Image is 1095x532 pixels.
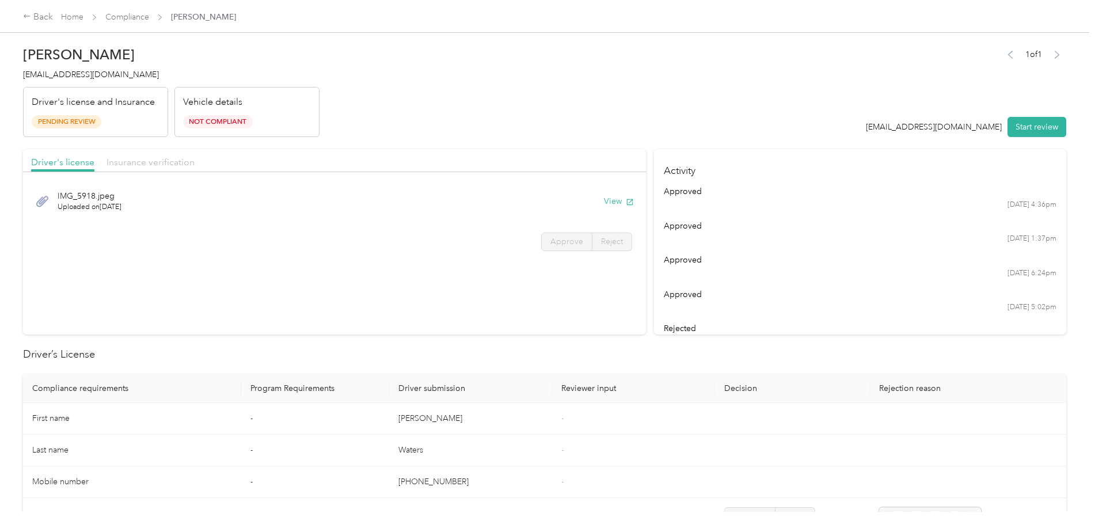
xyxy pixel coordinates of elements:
[1031,468,1095,532] iframe: Everlance-gr Chat Button Frame
[23,47,320,63] h2: [PERSON_NAME]
[389,435,552,466] td: Waters
[171,11,236,23] span: [PERSON_NAME]
[58,190,121,202] span: IMG_5918.jpeg
[866,121,1002,133] div: [EMAIL_ADDRESS][DOMAIN_NAME]
[1007,200,1056,210] time: [DATE] 4:36pm
[32,445,69,455] span: Last name
[664,185,1056,197] div: approved
[561,413,564,423] span: -
[1007,268,1056,279] time: [DATE] 6:24pm
[105,12,149,22] a: Compliance
[32,115,101,128] span: Pending Review
[32,96,155,109] p: Driver's license and Insurance
[31,157,94,168] span: Driver's license
[23,466,241,498] td: Mobile number
[107,157,195,168] span: Insurance verification
[389,374,552,403] th: Driver submission
[654,149,1066,185] h4: Activity
[664,322,1056,335] div: rejected
[715,374,870,403] th: Decision
[601,237,623,246] span: Reject
[23,374,241,403] th: Compliance requirements
[664,220,1056,232] div: approved
[23,435,241,466] td: Last name
[58,202,121,212] span: Uploaded on [DATE]
[604,195,634,207] button: View
[552,374,715,403] th: Reviewer input
[241,374,389,403] th: Program Requirements
[561,445,564,455] span: -
[32,413,70,423] span: First name
[1007,117,1066,137] button: Start review
[241,466,389,498] td: -
[241,435,389,466] td: -
[1025,48,1042,60] span: 1 of 1
[664,288,1056,301] div: approved
[183,96,242,109] p: Vehicle details
[561,511,564,521] span: -
[23,70,159,79] span: [EMAIL_ADDRESS][DOMAIN_NAME]
[784,511,806,521] span: Reject
[561,477,564,487] span: -
[23,403,241,435] td: First name
[32,511,128,521] span: Driver License expiration *
[389,403,552,435] td: [PERSON_NAME]
[61,12,83,22] a: Home
[183,115,253,128] span: Not Compliant
[1007,234,1056,244] time: [DATE] 1:37pm
[241,403,389,435] td: -
[1007,302,1056,313] time: [DATE] 5:02pm
[664,254,1056,266] div: approved
[550,237,583,246] span: Approve
[32,477,89,487] span: Mobile number
[389,466,552,498] td: [PHONE_NUMBER]
[23,347,1066,362] h2: Driver’s License
[870,374,1066,403] th: Rejection reason
[23,10,53,24] div: Back
[733,511,766,521] span: Approve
